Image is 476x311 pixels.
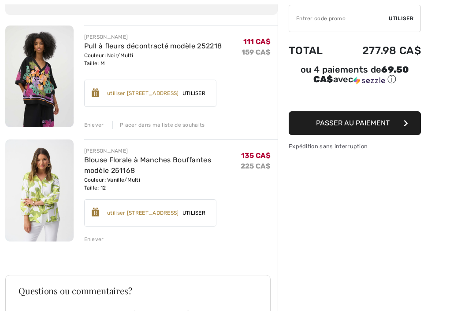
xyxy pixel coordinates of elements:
[242,48,271,56] s: 159 CA$
[243,37,271,46] span: 111 CA$
[84,235,104,243] div: Enlever
[337,36,421,66] td: 277.98 CA$
[92,208,100,216] img: Reward-Logo.svg
[92,88,100,97] img: Reward-Logo.svg
[289,66,421,85] div: ou 4 paiements de avec
[289,36,337,66] td: Total
[241,162,271,170] s: 225 CA$
[241,151,271,160] span: 135 CA$
[84,121,104,129] div: Enlever
[107,89,179,97] div: utiliser [STREET_ADDRESS]
[107,209,179,217] div: utiliser [STREET_ADDRESS]
[389,15,413,22] span: Utiliser
[179,89,209,97] span: Utiliser
[84,42,222,50] a: Pull à fleurs décontracté modèle 252218
[289,5,389,32] input: Code promo
[316,119,390,127] span: Passer au paiement
[179,209,209,217] span: Utiliser
[313,64,409,84] span: 69.50 CA$
[353,77,385,84] img: Sezzle
[84,156,212,175] a: Blouse Florale à Manches Bouffantes modèle 251168
[289,111,421,135] button: Passer au paiement
[84,176,241,192] div: Couleur: Vanille/Multi Taille: 12
[5,139,74,241] img: Blouse Florale à Manches Bouffantes modèle 251168
[289,142,421,150] div: Expédition sans interruption
[19,286,257,295] h3: Questions ou commentaires?
[84,33,222,41] div: [PERSON_NAME]
[289,88,421,108] iframe: PayPal-paypal
[84,51,222,67] div: Couleur: Noir/Multi Taille: M
[289,66,421,88] div: ou 4 paiements de69.50 CA$avecSezzle Cliquez pour en savoir plus sur Sezzle
[112,121,205,129] div: Placer dans ma liste de souhaits
[5,26,74,127] img: Pull à fleurs décontracté modèle 252218
[84,147,241,155] div: [PERSON_NAME]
